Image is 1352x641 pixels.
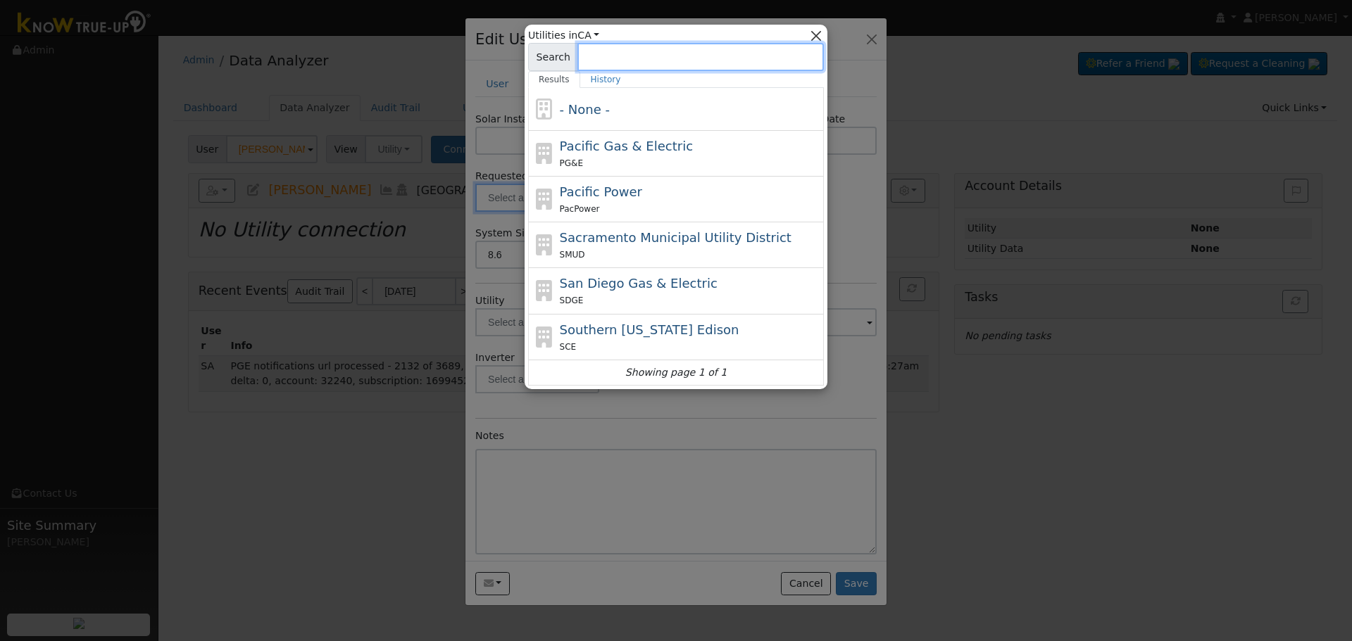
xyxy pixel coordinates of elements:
span: Pacific Power [560,184,642,199]
a: History [580,71,632,88]
span: Southern [US_STATE] Edison [560,322,739,337]
span: SCE [560,342,577,352]
span: SMUD [560,250,585,260]
span: San Diego Gas & Electric [560,276,718,291]
span: Pacific Gas & Electric [560,139,693,153]
span: - None - [560,102,610,117]
span: PG&E [560,158,583,168]
span: SDGE [560,296,584,305]
span: Search [528,43,578,71]
span: PacPower [560,204,600,214]
span: Sacramento Municipal Utility District [560,230,791,245]
a: Results [528,71,580,88]
i: Showing page 1 of 1 [625,365,727,380]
